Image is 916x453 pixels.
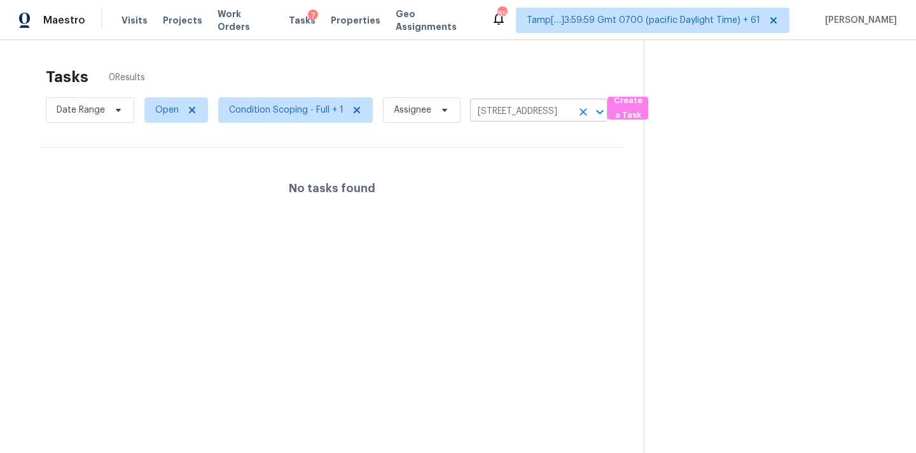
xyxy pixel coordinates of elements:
div: 7 [308,10,318,22]
span: Create a Task [614,94,642,123]
span: Condition Scoping - Full + 1 [229,104,343,116]
span: Tamp[…]3:59:59 Gmt 0700 (pacific Daylight Time) + 61 [527,14,760,27]
span: Maestro [43,14,85,27]
span: Geo Assignments [396,8,476,33]
span: Work Orders [218,8,274,33]
span: Assignee [394,104,431,116]
span: Open [155,104,179,116]
button: Create a Task [607,97,648,120]
input: Search by address [470,102,572,122]
span: [PERSON_NAME] [820,14,897,27]
button: Clear [574,103,592,121]
span: Properties [331,14,380,27]
span: 0 Results [109,71,145,84]
span: Tasks [289,16,316,25]
div: 850 [497,8,506,20]
h4: No tasks found [289,182,375,195]
span: Projects [163,14,202,27]
span: Date Range [57,104,105,116]
button: Open [591,103,609,121]
span: Visits [121,14,148,27]
h2: Tasks [46,71,88,83]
